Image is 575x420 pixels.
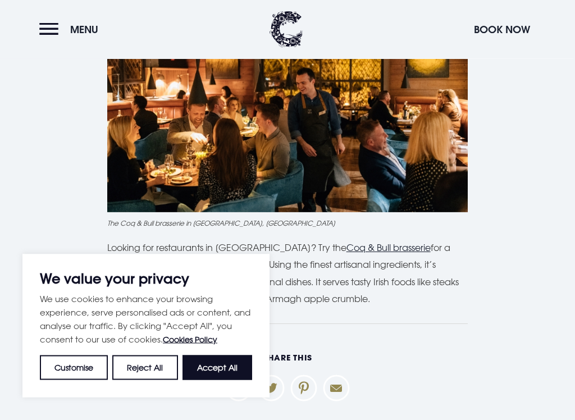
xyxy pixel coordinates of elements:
div: We value your privacy [22,254,270,398]
button: Customise [40,355,108,380]
figcaption: The Coq & Bull brasserie in [GEOGRAPHIC_DATA], [GEOGRAPHIC_DATA] [107,218,468,229]
button: Book Now [468,17,536,42]
p: We value your privacy [40,272,252,285]
button: Menu [39,17,104,42]
p: Looking for restaurants in [GEOGRAPHIC_DATA]? Try the for a taste of Northern Ireland's best dish... [107,240,468,308]
button: Reject All [112,355,177,380]
span: Menu [70,23,98,36]
h6: Share This [107,353,468,363]
p: We use cookies to enhance your browsing experience, serve personalised ads or content, and analys... [40,292,252,346]
img: Clandeboye Lodge [270,11,303,48]
a: Cookies Policy [163,335,217,344]
button: Accept All [182,355,252,380]
a: Coq & Bull brasserie [346,243,431,254]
